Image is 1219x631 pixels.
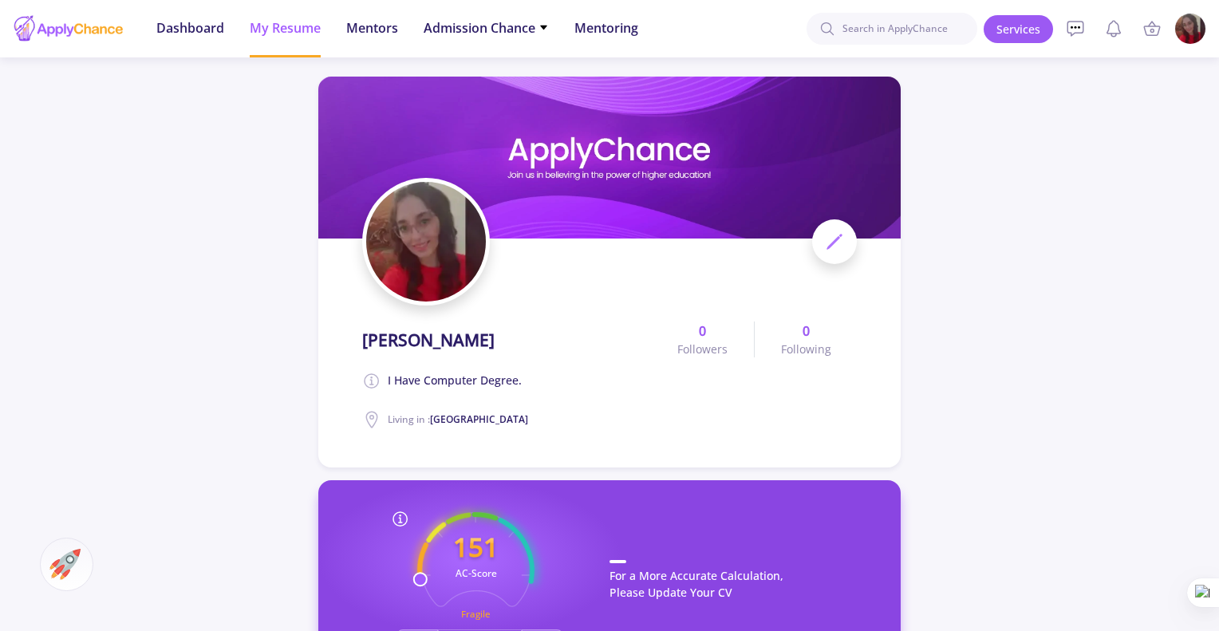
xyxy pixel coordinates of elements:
span: Mentors [346,18,398,37]
text: 151 [453,529,499,565]
span: [PERSON_NAME] [362,328,495,353]
span: Followers [677,341,728,357]
b: 0 [803,321,810,341]
img: ac-market [49,549,81,580]
b: 0 [699,321,706,341]
text: AC-Score [456,566,497,580]
p: For a More Accurate Calculation, Please Update Your CV [609,560,869,617]
input: Search in ApplyChance [807,13,977,45]
span: My Resume [250,18,321,37]
span: I have computer degree. [388,372,522,391]
span: [GEOGRAPHIC_DATA] [430,412,528,426]
span: Admission Chance [424,18,549,37]
a: Services [984,15,1053,43]
text: Fragile [461,609,491,621]
span: Dashboard [156,18,224,37]
span: Following [781,341,831,357]
span: Living in : [388,412,528,426]
span: Mentoring [574,18,638,37]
